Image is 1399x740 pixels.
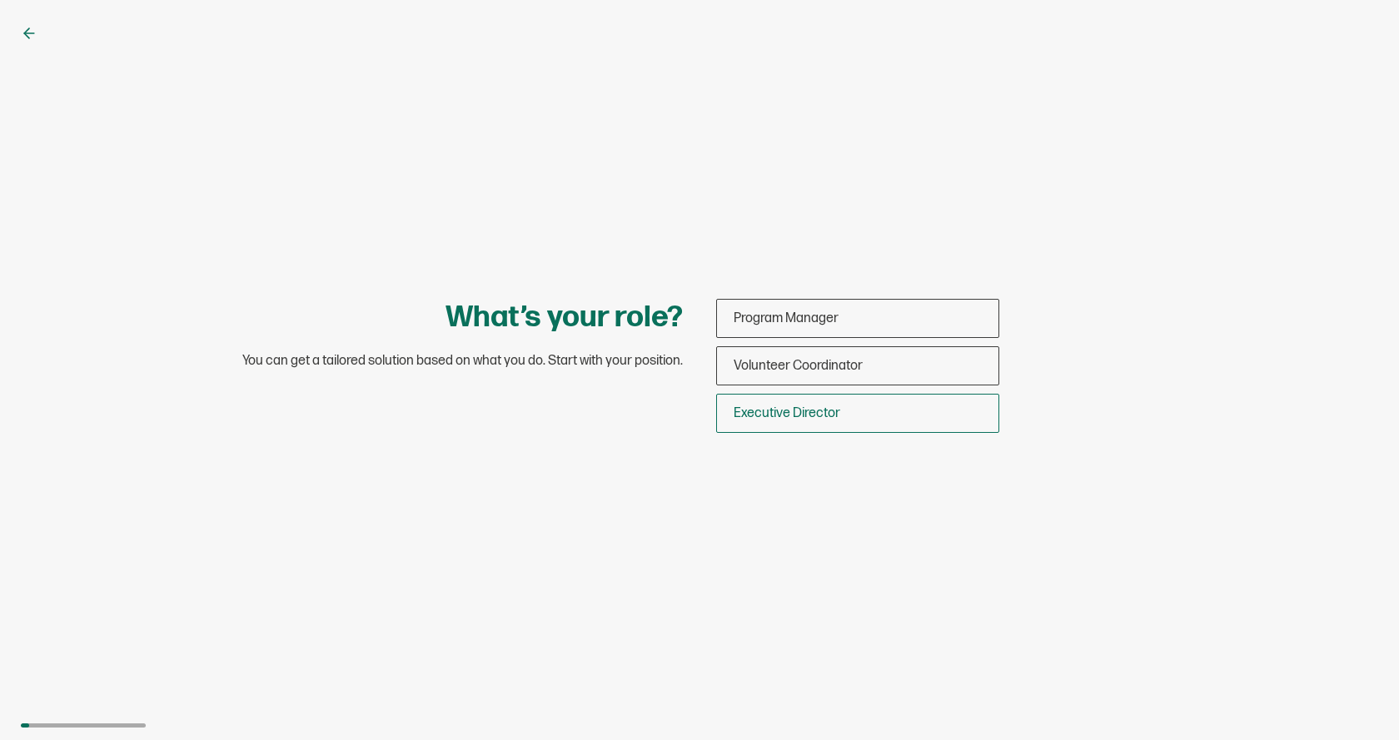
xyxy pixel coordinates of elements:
[734,405,840,421] span: Executive Director
[1316,660,1399,740] iframe: Chat Widget
[446,299,683,336] h1: What’s your role?
[242,353,683,370] span: You can get a tailored solution based on what you do. Start with your position.
[734,310,839,326] span: Program Manager
[734,358,863,374] span: Volunteer Coordinator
